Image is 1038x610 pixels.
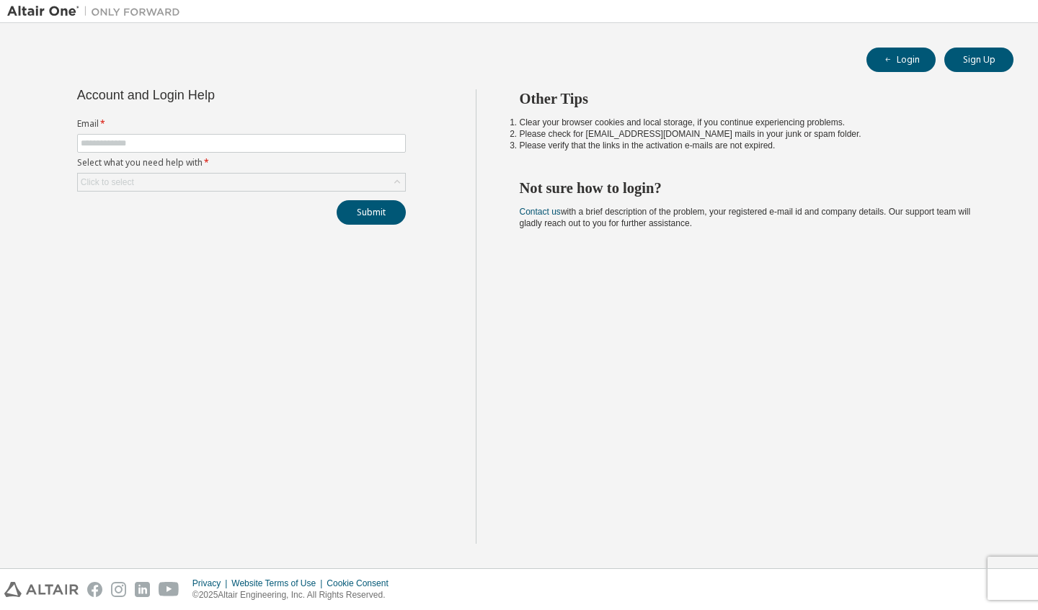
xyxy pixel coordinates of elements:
label: Email [77,118,406,130]
button: Login [866,48,936,72]
img: linkedin.svg [135,582,150,597]
li: Please verify that the links in the activation e-mails are not expired. [520,140,988,151]
img: instagram.svg [111,582,126,597]
button: Sign Up [944,48,1013,72]
li: Please check for [EMAIL_ADDRESS][DOMAIN_NAME] mails in your junk or spam folder. [520,128,988,140]
div: Cookie Consent [327,578,396,589]
div: Click to select [81,176,134,188]
label: Select what you need help with [77,157,406,169]
div: Website Terms of Use [231,578,327,589]
button: Submit [337,200,406,225]
div: Click to select [78,174,405,191]
li: Clear your browser cookies and local storage, if you continue experiencing problems. [520,117,988,128]
h2: Not sure how to login? [520,179,988,197]
h2: Other Tips [520,89,988,108]
img: altair_logo.svg [4,582,79,597]
p: © 2025 Altair Engineering, Inc. All Rights Reserved. [192,589,397,601]
a: Contact us [520,207,561,217]
img: Altair One [7,4,187,19]
img: facebook.svg [87,582,102,597]
img: youtube.svg [159,582,179,597]
div: Account and Login Help [77,89,340,101]
span: with a brief description of the problem, your registered e-mail id and company details. Our suppo... [520,207,971,228]
div: Privacy [192,578,231,589]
